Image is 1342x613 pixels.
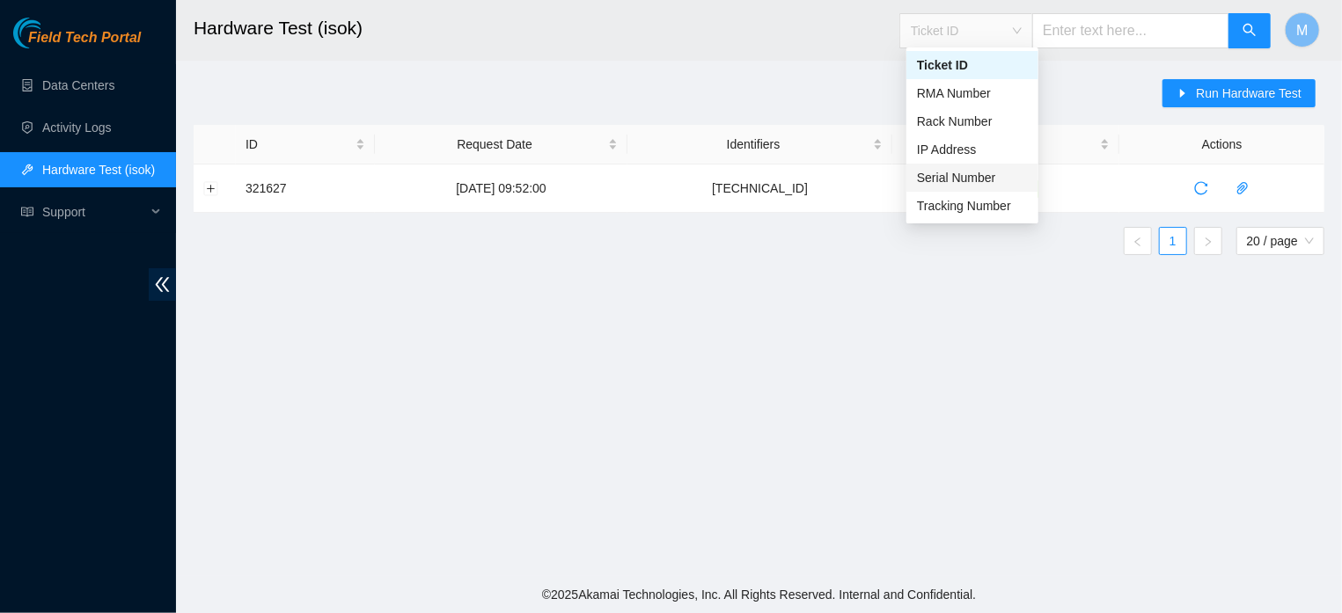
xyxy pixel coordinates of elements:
[42,120,112,135] a: Activity Logs
[1194,227,1222,255] button: right
[917,196,1028,215] div: Tracking Number
[1160,228,1186,254] a: 1
[906,79,1038,107] div: RMA Number
[236,164,375,213] td: 321627
[1124,227,1152,255] button: left
[917,55,1028,75] div: Ticket ID
[42,163,155,177] a: Hardware Test (isok)
[906,192,1038,220] div: Tracking Number
[1177,87,1189,101] span: caret-right
[13,18,89,48] img: Akamai Technologies
[176,576,1342,613] footer: © 2025 Akamai Technologies, Inc. All Rights Reserved. Internal and Confidential.
[1236,227,1324,255] div: Page Size
[21,206,33,218] span: read
[906,164,1038,192] div: Serial Number
[1032,13,1229,48] input: Enter text here...
[13,32,141,55] a: Akamai TechnologiesField Tech Portal
[1162,79,1316,107] button: caret-rightRun Hardware Test
[911,18,1022,44] span: Ticket ID
[1133,237,1143,247] span: left
[1159,227,1187,255] li: 1
[1247,228,1314,254] span: 20 / page
[1228,174,1257,202] button: paper-clip
[1196,84,1302,103] span: Run Hardware Test
[1194,227,1222,255] li: Next Page
[1124,227,1152,255] li: Previous Page
[1228,13,1271,48] button: search
[1188,181,1214,195] span: reload
[906,51,1038,79] div: Ticket ID
[204,181,218,195] button: Expand row
[917,140,1028,159] div: IP Address
[1203,237,1214,247] span: right
[1229,181,1256,195] span: paper-clip
[28,30,141,47] span: Field Tech Portal
[42,194,146,230] span: Support
[906,135,1038,164] div: IP Address
[917,112,1028,131] div: Rack Number
[906,107,1038,135] div: Rack Number
[42,78,114,92] a: Data Centers
[917,84,1028,103] div: RMA Number
[917,168,1028,187] div: Serial Number
[627,164,893,213] td: [TECHNICAL_ID]
[375,164,627,213] td: [DATE] 09:52:00
[1296,19,1308,41] span: M
[1119,125,1324,164] th: Actions
[149,268,176,301] span: double-left
[1187,174,1215,202] button: reload
[1243,23,1257,40] span: search
[1285,12,1320,47] button: M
